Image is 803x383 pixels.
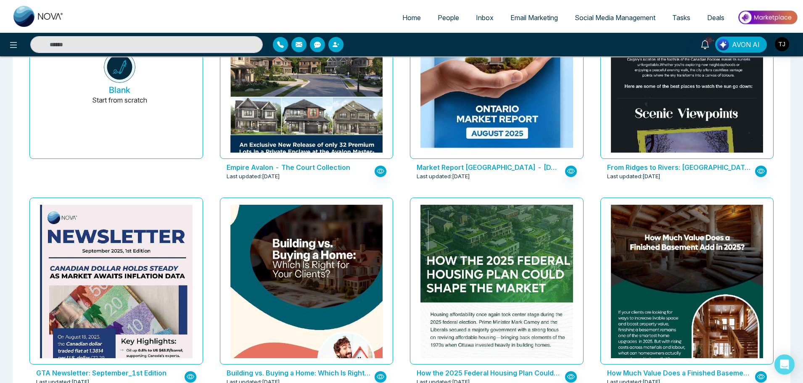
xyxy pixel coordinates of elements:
[510,13,558,22] span: Email Marketing
[607,368,751,378] p: How Much Value Does a Finished Basement Add in 2025?
[737,8,798,27] img: Market-place.gif
[109,85,130,95] h5: Blank
[438,13,459,22] span: People
[705,37,713,44] span: 10+
[707,13,724,22] span: Deals
[36,368,180,378] p: GTA Newsletter: September_1st Edition
[774,354,795,375] div: Open Intercom Messenger
[566,10,664,26] a: Social Media Management
[104,51,135,83] img: novacrm
[775,37,789,51] img: User Avatar
[92,95,147,115] p: Start from scratch
[417,172,470,181] span: Last updated: [DATE]
[476,13,494,22] span: Inbox
[417,162,560,172] p: Market Report Ontario - August 2025
[732,40,760,50] span: AVON AI
[717,39,729,50] img: Lead Flow
[715,37,767,53] button: AVON AI
[502,10,566,26] a: Email Marketing
[699,10,733,26] a: Deals
[429,10,468,26] a: People
[607,172,660,181] span: Last updated: [DATE]
[227,172,280,181] span: Last updated: [DATE]
[695,37,715,51] a: 10+
[13,6,64,27] img: Nova CRM Logo
[227,162,370,172] p: Empire Avalon - The Court Collection
[402,13,421,22] span: Home
[394,10,429,26] a: Home
[664,10,699,26] a: Tasks
[575,13,655,22] span: Social Media Management
[417,368,560,378] p: How the 2025 Federal Housing Plan Could Shape the Market
[607,162,751,172] p: From Ridges to Rivers: Calgary’s Best Sunset Spots
[672,13,690,22] span: Tasks
[227,368,370,378] p: Building vs. Buying a Home: Which Is Right for Your Clients?
[468,10,502,26] a: Inbox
